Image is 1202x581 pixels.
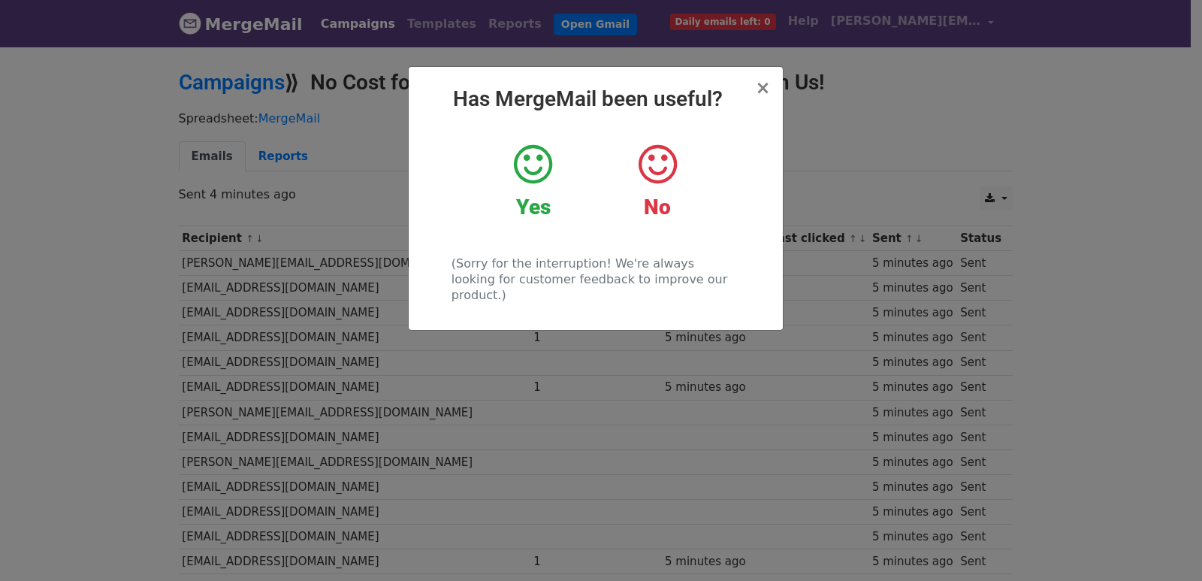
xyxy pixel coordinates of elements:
span: × [755,77,770,98]
p: (Sorry for the interruption! We're always looking for customer feedback to improve our product.) [452,256,739,303]
a: Yes [482,142,584,220]
button: Close [755,79,770,97]
strong: Yes [516,195,551,219]
a: No [606,142,708,220]
strong: No [644,195,671,219]
h2: Has MergeMail been useful? [421,86,771,112]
